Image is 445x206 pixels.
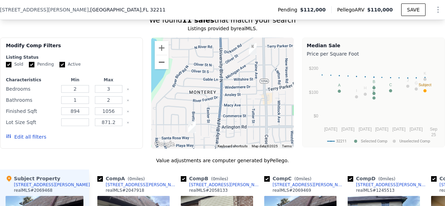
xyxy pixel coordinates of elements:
[273,188,311,193] div: realMLS # 2069469
[127,99,129,102] button: Clear
[6,117,57,127] div: Lot Size Sqft
[6,133,46,140] button: Edit all filters
[6,62,11,67] input: Sold
[6,61,23,67] label: Sold
[389,83,392,87] text: C
[141,7,165,13] span: , FL 32211
[373,90,375,94] text: E
[337,6,367,13] span: Pellego ARV
[6,42,137,55] div: Modify Comp Filters
[430,127,438,132] text: Sep
[189,182,261,188] div: [STREET_ADDRESS][PERSON_NAME]
[181,182,261,188] a: [STREET_ADDRESS][PERSON_NAME]
[309,90,318,95] text: $100
[431,132,436,137] text: 25
[246,40,259,58] div: 1950 Paine Ave # A-4
[127,88,129,91] button: Clear
[153,140,176,149] img: Google
[307,49,440,59] div: Price per Square Foot
[29,61,54,67] label: Pending
[348,182,428,188] a: [STREET_ADDRESS][PERSON_NAME]
[300,6,326,13] span: $112,000
[341,127,355,132] text: [DATE]
[218,144,248,149] button: Keyboard shortcuts
[314,114,318,118] text: $0
[59,62,65,67] input: Active
[97,175,147,182] div: Comp A
[182,16,215,24] strong: 11 sales
[60,77,90,83] div: Min
[59,61,81,67] label: Active
[296,176,299,181] span: 0
[6,175,60,182] div: Subject Property
[367,7,393,13] span: $110,000
[324,127,338,132] text: [DATE]
[6,95,57,105] div: Bathrooms
[415,81,418,85] text: G
[185,118,199,136] div: 1200 Bretta St Apt 31
[14,182,90,188] div: [STREET_ADDRESS][PERSON_NAME]
[29,62,34,67] input: Pending
[14,188,52,193] div: realMLS # 2069468
[356,182,428,188] div: [STREET_ADDRESS][PERSON_NAME]
[106,188,144,193] div: realMLS # 2047918
[307,59,439,146] svg: A chart.
[127,121,129,124] button: Clear
[338,83,341,87] text: A
[348,175,398,182] div: Comp D
[153,140,176,149] a: Open this area in Google Maps (opens a new window)
[181,175,231,182] div: Comp B
[393,127,406,132] text: [DATE]
[292,176,314,181] span: ( miles)
[97,182,178,188] a: [STREET_ADDRESS][PERSON_NAME]
[278,6,300,13] span: Pending
[410,127,423,132] text: [DATE]
[399,139,430,143] text: Unselected Comp
[93,77,124,83] div: Max
[401,3,426,16] button: SAVE
[364,86,367,90] text: H
[208,176,231,181] span: ( miles)
[361,139,387,143] text: Selected Comp
[89,6,165,13] span: , [GEOGRAPHIC_DATA]
[264,182,345,188] a: [STREET_ADDRESS][PERSON_NAME]
[307,42,440,49] div: Median Sale
[375,127,389,132] text: [DATE]
[189,188,228,193] div: realMLS # 2058133
[6,77,57,83] div: Characteristics
[125,176,147,181] span: ( miles)
[129,176,132,181] span: 0
[356,89,357,93] text: I
[264,175,314,182] div: Comp C
[127,110,129,113] button: Clear
[106,182,178,188] div: [STREET_ADDRESS][PERSON_NAME]
[252,144,278,148] span: Map data ©2025
[373,80,375,84] text: B
[282,144,292,148] a: Terms (opens in new tab)
[419,83,431,87] text: Subject
[336,139,347,143] text: 32211
[431,3,445,17] button: Show Options
[373,85,375,89] text: F
[6,84,57,94] div: Bedrooms
[309,66,318,71] text: $200
[273,182,345,188] div: [STREET_ADDRESS][PERSON_NAME]
[213,176,216,181] span: 0
[424,71,427,75] text: K
[155,55,169,69] button: Zoom out
[6,106,57,116] div: Finished Sqft
[380,176,383,181] span: 0
[155,41,169,55] button: Zoom in
[375,176,398,181] span: ( miles)
[6,55,137,60] div: Listing Status
[407,78,409,82] text: J
[359,127,372,132] text: [DATE]
[356,188,395,193] div: realMLS # 1245513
